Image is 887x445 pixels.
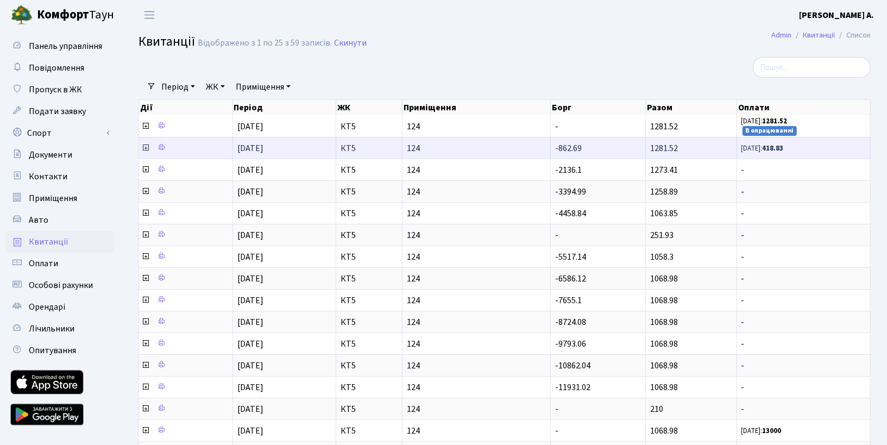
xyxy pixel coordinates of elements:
[799,9,874,21] b: [PERSON_NAME] А.
[741,209,866,218] span: -
[5,166,114,187] a: Контакти
[233,100,337,115] th: Період
[341,209,398,218] span: КТ5
[29,279,93,291] span: Особові рахунки
[237,316,263,328] span: [DATE]
[5,274,114,296] a: Особові рахунки
[5,340,114,361] a: Опитування
[237,294,263,306] span: [DATE]
[29,236,68,248] span: Квитанції
[341,253,398,261] span: КТ5
[5,101,114,122] a: Подати заявку
[237,338,263,350] span: [DATE]
[555,164,582,176] span: -2136.1
[29,344,76,356] span: Опитування
[5,209,114,231] a: Авто
[341,405,398,413] span: КТ5
[139,32,195,51] span: Квитанції
[650,251,674,263] span: 1058.3
[650,164,678,176] span: 1273.41
[555,381,590,393] span: -11931.02
[407,361,546,370] span: 124
[341,122,398,131] span: КТ5
[650,142,678,154] span: 1281.52
[650,229,674,241] span: 251.93
[341,166,398,174] span: КТ5
[737,100,871,115] th: Оплати
[407,274,546,283] span: 124
[198,38,332,48] div: Відображено з 1 по 25 з 59 записів.
[650,403,663,415] span: 210
[407,122,546,131] span: 124
[755,24,887,47] nav: breadcrumb
[341,231,398,240] span: КТ5
[407,144,546,153] span: 124
[555,186,586,198] span: -3394.99
[5,187,114,209] a: Приміщення
[139,100,233,115] th: Дії
[341,274,398,283] span: КТ5
[37,6,89,23] b: Комфорт
[336,100,402,115] th: ЖК
[29,214,48,226] span: Авто
[407,383,546,392] span: 124
[555,360,590,372] span: -10862.04
[741,231,866,240] span: -
[407,231,546,240] span: 124
[237,425,263,437] span: [DATE]
[237,121,263,133] span: [DATE]
[835,29,871,41] li: Список
[407,405,546,413] span: 124
[5,79,114,101] a: Пропуск в ЖК
[37,6,114,24] span: Таун
[741,426,782,436] small: [DATE]:
[237,273,263,285] span: [DATE]
[650,121,678,133] span: 1281.52
[237,208,263,220] span: [DATE]
[29,149,72,161] span: Документи
[743,126,797,136] small: В опрацюванні
[157,78,199,96] a: Період
[650,381,678,393] span: 1068.98
[799,9,874,22] a: [PERSON_NAME] А.
[402,100,551,115] th: Приміщення
[555,338,586,350] span: -9793.06
[555,142,582,154] span: -862.69
[237,142,263,154] span: [DATE]
[741,143,784,153] small: [DATE]:
[741,274,866,283] span: -
[650,425,678,437] span: 1068.98
[741,296,866,305] span: -
[341,144,398,153] span: КТ5
[341,361,398,370] span: КТ5
[237,251,263,263] span: [DATE]
[555,273,586,285] span: -6586.12
[29,40,102,52] span: Панель управління
[237,360,263,372] span: [DATE]
[555,425,558,437] span: -
[237,403,263,415] span: [DATE]
[650,360,678,372] span: 1068.98
[407,253,546,261] span: 124
[5,231,114,253] a: Квитанції
[5,35,114,57] a: Панель управління
[646,100,737,115] th: Разом
[136,6,163,24] button: Переключити навігацію
[741,253,866,261] span: -
[741,318,866,327] span: -
[763,116,788,126] b: 1281.52
[650,294,678,306] span: 1068.98
[237,164,263,176] span: [DATE]
[407,209,546,218] span: 124
[753,57,871,78] input: Пошук...
[5,253,114,274] a: Оплати
[555,121,558,133] span: -
[407,166,546,174] span: 124
[741,405,866,413] span: -
[650,316,678,328] span: 1068.98
[763,426,782,436] b: 13000
[237,186,263,198] span: [DATE]
[650,186,678,198] span: 1258.89
[763,143,784,153] b: 418.83
[237,229,263,241] span: [DATE]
